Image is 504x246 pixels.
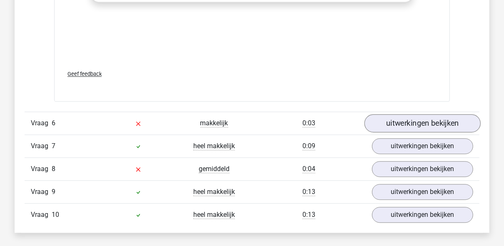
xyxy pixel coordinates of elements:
span: 0:13 [302,188,315,196]
a: uitwerkingen bekijken [364,114,481,132]
span: heel makkelijk [193,211,235,219]
a: uitwerkingen bekijken [372,138,473,154]
span: Geef feedback [67,71,102,77]
span: 8 [52,165,55,173]
span: gemiddeld [199,165,230,173]
span: makkelijk [200,119,228,127]
span: 0:03 [302,119,315,127]
span: Vraag [31,210,52,220]
span: 9 [52,188,55,196]
span: heel makkelijk [193,188,235,196]
span: Vraag [31,118,52,128]
span: 0:09 [302,142,315,150]
a: uitwerkingen bekijken [372,207,473,223]
a: uitwerkingen bekijken [372,184,473,200]
span: 0:13 [302,211,315,219]
span: Vraag [31,187,52,197]
span: 10 [52,211,59,219]
span: heel makkelijk [193,142,235,150]
a: uitwerkingen bekijken [372,161,473,177]
span: 6 [52,119,55,127]
span: 7 [52,142,55,150]
span: Vraag [31,164,52,174]
span: 0:04 [302,165,315,173]
span: Vraag [31,141,52,151]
